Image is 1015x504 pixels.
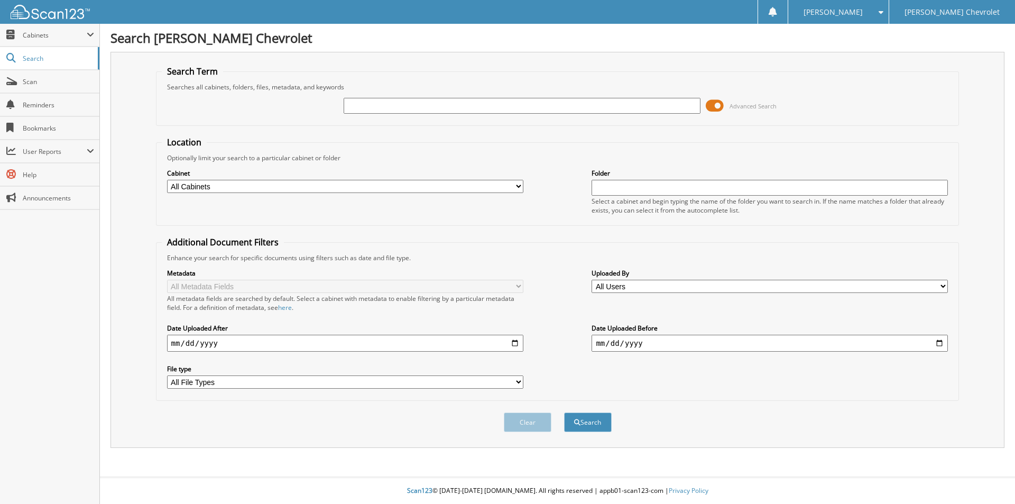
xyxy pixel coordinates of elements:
[167,269,523,278] label: Metadata
[23,170,94,179] span: Help
[167,364,523,373] label: File type
[23,147,87,156] span: User Reports
[167,294,523,312] div: All metadata fields are searched by default. Select a cabinet with metadata to enable filtering b...
[504,413,551,432] button: Clear
[592,197,948,215] div: Select a cabinet and begin typing the name of the folder you want to search in. If the name match...
[564,413,612,432] button: Search
[162,236,284,248] legend: Additional Document Filters
[167,169,523,178] label: Cabinet
[162,253,954,262] div: Enhance your search for specific documents using filters such as date and file type.
[592,335,948,352] input: end
[23,100,94,109] span: Reminders
[162,66,223,77] legend: Search Term
[592,324,948,333] label: Date Uploaded Before
[110,29,1004,47] h1: Search [PERSON_NAME] Chevrolet
[162,83,954,91] div: Searches all cabinets, folders, files, metadata, and keywords
[167,335,523,352] input: start
[905,9,1000,15] span: [PERSON_NAME] Chevrolet
[23,54,93,63] span: Search
[730,102,777,110] span: Advanced Search
[23,194,94,203] span: Announcements
[407,486,432,495] span: Scan123
[592,169,948,178] label: Folder
[804,9,863,15] span: [PERSON_NAME]
[23,124,94,133] span: Bookmarks
[669,486,708,495] a: Privacy Policy
[167,324,523,333] label: Date Uploaded After
[100,478,1015,504] div: © [DATE]-[DATE] [DOMAIN_NAME]. All rights reserved | appb01-scan123-com |
[592,269,948,278] label: Uploaded By
[11,5,90,19] img: scan123-logo-white.svg
[162,153,954,162] div: Optionally limit your search to a particular cabinet or folder
[23,31,87,40] span: Cabinets
[278,303,292,312] a: here
[23,77,94,86] span: Scan
[162,136,207,148] legend: Location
